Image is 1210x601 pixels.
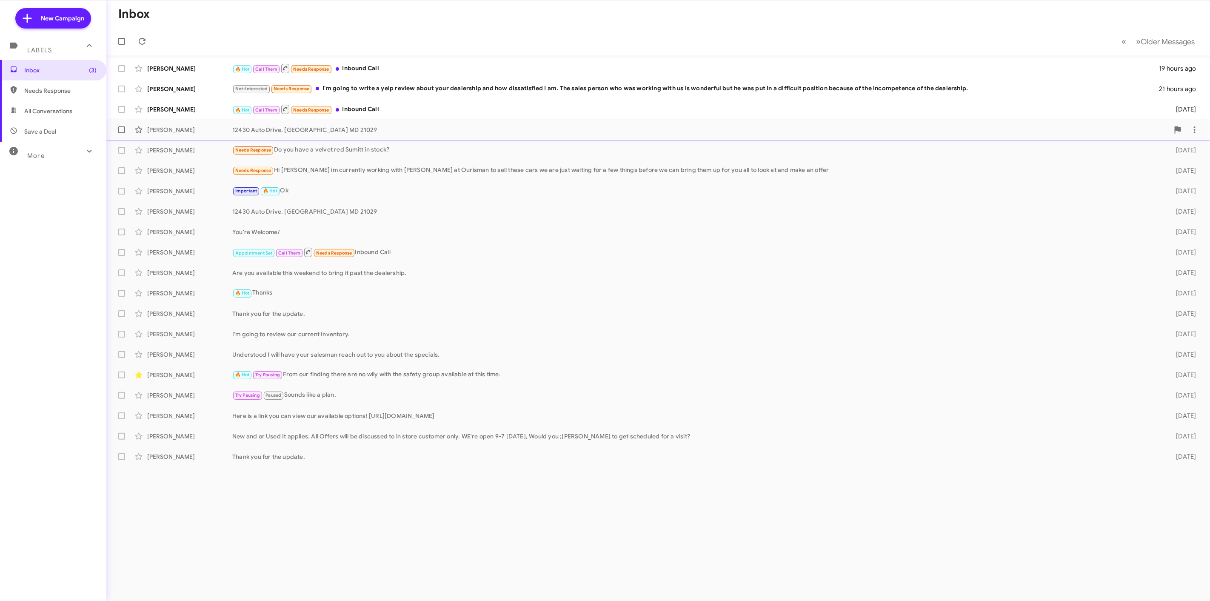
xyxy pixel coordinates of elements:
span: (3) [89,66,97,74]
span: Paused [265,392,281,398]
div: [PERSON_NAME] [147,432,232,441]
span: 🔥 Hot [235,66,250,72]
div: [DATE] [1159,391,1203,400]
div: Thank you for the update. [232,452,1159,461]
div: 12430 Auto Drive. [GEOGRAPHIC_DATA] MD 21029 [232,207,1159,216]
div: [PERSON_NAME] [147,330,232,338]
div: Understood I will have your salesman reach out to you about the specials. [232,350,1159,359]
div: 19 hours ago [1159,64,1203,73]
div: [DATE] [1159,289,1203,298]
span: Save a Deal [24,127,56,136]
div: [PERSON_NAME] [147,350,232,359]
div: [DATE] [1159,248,1203,257]
div: [PERSON_NAME] [147,228,232,236]
div: Hi [PERSON_NAME] im currently working with [PERSON_NAME] at Ourisman to sell these cars we are ju... [232,166,1159,175]
span: Try Pausing [255,372,280,378]
div: [PERSON_NAME] [147,105,232,114]
nav: Page navigation example [1117,33,1200,50]
span: Important [235,188,257,194]
span: Try Pausing [235,392,260,398]
span: » [1136,36,1141,47]
div: [PERSON_NAME] [147,412,232,420]
div: [PERSON_NAME] [147,452,232,461]
span: Older Messages [1141,37,1195,46]
div: [PERSON_NAME] [147,64,232,73]
span: Needs Response [316,250,352,256]
span: Appointment Set [235,250,273,256]
span: 🔥 Hot [235,372,250,378]
div: [DATE] [1159,146,1203,155]
div: [PERSON_NAME] [147,146,232,155]
span: Needs Response [293,66,329,72]
div: Thank you for the update. [232,309,1159,318]
span: Inbox [24,66,97,74]
div: Inbound Call [232,63,1159,74]
div: [PERSON_NAME] [147,289,232,298]
div: [PERSON_NAME] [147,309,232,318]
span: Labels [27,46,52,54]
span: « [1122,36,1126,47]
span: More [27,152,45,160]
div: From our finding there are no wily with the safety group available at this time. [232,370,1159,380]
div: [DATE] [1159,269,1203,277]
div: 12430 Auto Drive. [GEOGRAPHIC_DATA] MD 21029 [232,126,1169,134]
div: [PERSON_NAME] [147,166,232,175]
span: Needs Response [235,168,271,173]
div: New and or Used It applies. All Offers will be discussed to in store customer only. WE're open 9-... [232,432,1159,441]
div: I'm going to review our current Inventory. [232,330,1159,338]
div: I'm going to write a yelp review about your dealership and how dissatisfied I am. The sales perso... [232,84,1159,94]
div: [PERSON_NAME] [147,187,232,195]
span: All Conversations [24,107,72,115]
div: [PERSON_NAME] [147,85,232,93]
div: Do you have a velvet red Sumitt in stock? [232,145,1159,155]
div: [PERSON_NAME] [147,248,232,257]
button: Next [1131,33,1200,50]
div: [DATE] [1159,412,1203,420]
div: [DATE] [1159,187,1203,195]
div: Here is a link you can view our available options! [URL][DOMAIN_NAME] [232,412,1159,420]
div: [DATE] [1159,330,1203,338]
div: [PERSON_NAME] [147,269,232,277]
span: Call Them [255,107,277,113]
div: [DATE] [1159,105,1203,114]
div: Are you available this weekend to bring it past the dealership. [232,269,1159,277]
div: [PERSON_NAME] [147,126,232,134]
div: Thanks [232,288,1159,298]
div: 21 hours ago [1159,85,1203,93]
div: [PERSON_NAME] [147,371,232,379]
div: [DATE] [1159,309,1203,318]
span: Needs Response [293,107,329,113]
div: Ok [232,186,1159,196]
span: Call Them [255,66,277,72]
div: [DATE] [1159,350,1203,359]
span: New Campaign [41,14,84,23]
span: 🔥 Hot [235,107,250,113]
span: Needs Response [235,147,271,153]
button: Previous [1116,33,1131,50]
span: Needs Response [24,86,97,95]
span: Call Them [278,250,300,256]
span: 🔥 Hot [235,290,250,296]
div: [DATE] [1159,452,1203,461]
span: 🔥 Hot [263,188,277,194]
div: [PERSON_NAME] [147,391,232,400]
div: [DATE] [1159,228,1203,236]
div: [DATE] [1159,432,1203,441]
div: Inbound Call [232,247,1159,258]
div: [DATE] [1159,166,1203,175]
h1: Inbox [118,7,150,21]
div: [PERSON_NAME] [147,207,232,216]
div: Sounds like a plan. [232,390,1159,400]
div: Inbound Call [232,104,1159,114]
div: [DATE] [1159,371,1203,379]
span: Needs Response [274,86,310,92]
a: New Campaign [15,8,91,29]
div: You're Welcome/ [232,228,1159,236]
span: Not-Interested [235,86,268,92]
div: [DATE] [1159,207,1203,216]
